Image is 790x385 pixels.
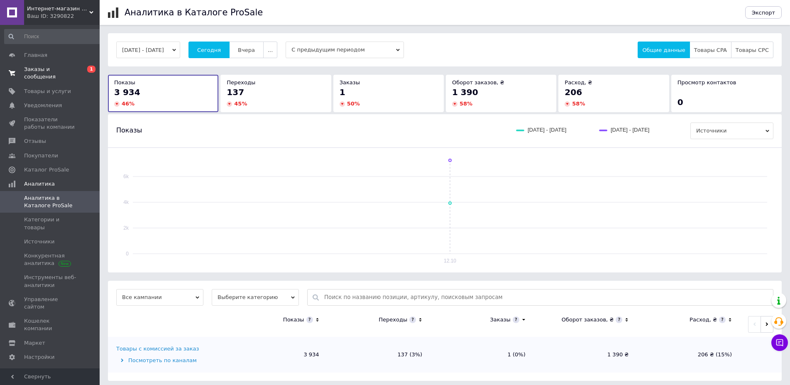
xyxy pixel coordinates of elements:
[283,316,304,324] div: Показы
[340,87,345,97] span: 1
[690,123,773,139] span: Источники
[87,66,95,73] span: 1
[114,79,135,86] span: Показы
[565,79,592,86] span: Расход, ₴
[534,337,637,373] td: 1 390 ₴
[24,116,77,131] span: Показатели работы компании
[224,337,328,373] td: 3 934
[122,101,135,107] span: 46 %
[677,97,683,107] span: 0
[234,101,247,107] span: 45 %
[347,101,360,107] span: 50 %
[771,334,788,351] button: Чат с покупателем
[227,79,255,86] span: Переходы
[642,47,685,53] span: Общие данные
[637,337,740,373] td: 206 ₴ (15%)
[125,7,263,17] h1: Аналитика в Каталоге ProSale
[24,296,77,311] span: Управление сайтом
[123,174,129,179] text: 6k
[328,337,431,373] td: 137 (3%)
[24,252,77,267] span: Конкурентная аналитика
[24,102,62,109] span: Уведомления
[116,126,142,135] span: Показы
[27,5,89,12] span: Интернет-магазин Sneakers Boom
[24,88,71,95] span: Товары и услуги
[24,274,77,289] span: Инструменты веб-аналитики
[452,87,478,97] span: 1 390
[490,316,510,324] div: Заказы
[114,87,140,97] span: 3 934
[212,289,299,306] span: Выберите категорию
[690,316,717,324] div: Расход, ₴
[379,316,407,324] div: Переходы
[24,194,77,209] span: Аналитика в Каталоге ProSale
[444,258,456,264] text: 12.10
[452,79,504,86] span: Оборот заказов, ₴
[24,51,47,59] span: Главная
[116,345,199,353] div: Товары с комиссией за заказ
[24,353,54,361] span: Настройки
[24,238,54,245] span: Источники
[694,47,727,53] span: Товары CPA
[123,225,129,231] text: 2k
[238,47,255,53] span: Вчера
[24,180,55,188] span: Аналитика
[24,66,77,81] span: Заказы и сообщения
[430,337,534,373] td: 1 (0%)
[27,12,100,20] div: Ваш ID: 3290822
[562,316,614,324] div: Оборот заказов, ₴
[565,87,582,97] span: 206
[188,42,230,58] button: Сегодня
[229,42,264,58] button: Вчера
[460,101,472,107] span: 58 %
[752,10,775,16] span: Экспорт
[745,6,782,19] button: Экспорт
[126,251,129,257] text: 0
[123,199,129,205] text: 4k
[268,47,273,53] span: ...
[24,216,77,231] span: Категории и товары
[677,79,736,86] span: Просмотр контактов
[24,339,45,347] span: Маркет
[24,152,58,159] span: Покупатели
[690,42,731,58] button: Товары CPA
[24,317,77,332] span: Кошелек компании
[638,42,690,58] button: Общие данные
[340,79,360,86] span: Заказы
[116,357,222,364] div: Посмотреть по каналам
[116,42,180,58] button: [DATE] - [DATE]
[116,289,203,306] span: Все кампании
[731,42,773,58] button: Товары CPC
[263,42,277,58] button: ...
[197,47,221,53] span: Сегодня
[324,289,769,305] input: Поиск по названию позиции, артикулу, поисковым запросам
[572,101,585,107] span: 58 %
[286,42,404,58] span: С предыдущим периодом
[227,87,244,97] span: 137
[736,47,769,53] span: Товары CPC
[24,166,69,174] span: Каталог ProSale
[4,29,103,44] input: Поиск
[24,137,46,145] span: Отзывы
